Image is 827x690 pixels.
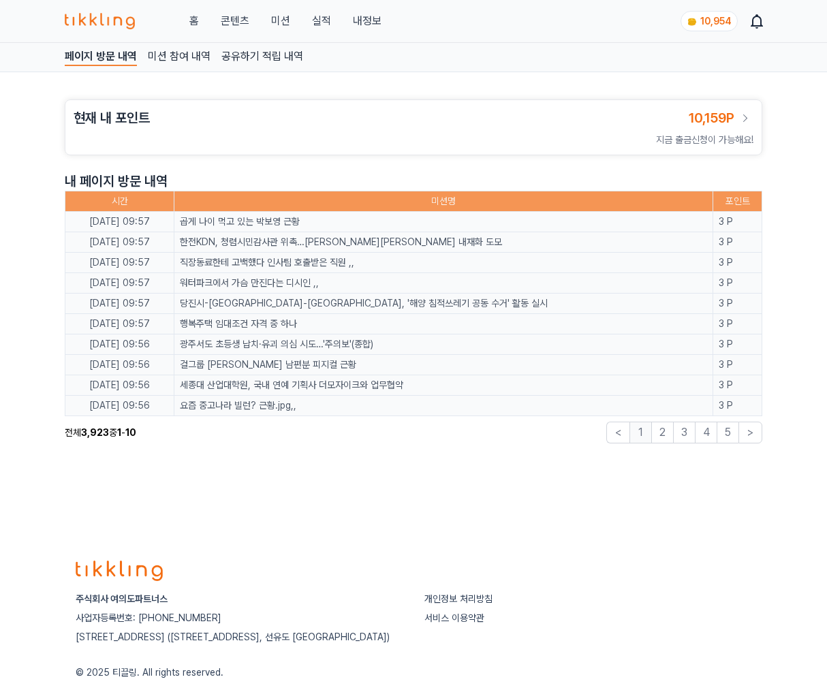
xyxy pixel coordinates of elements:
p: [STREET_ADDRESS] ([STREET_ADDRESS], 선유도 [GEOGRAPHIC_DATA]) [76,630,403,644]
th: 미션명 [174,191,713,212]
p: 전체 중 - [65,426,136,439]
button: 4 [695,422,717,443]
td: 3 P [713,253,762,273]
p: [DATE] 09:57 [71,255,168,270]
a: 미션 참여 내역 [148,48,210,66]
a: 광주서도 초등생 납치·유괴 의심 시도…'주의보'(종합) [180,337,707,351]
p: [DATE] 09:57 [71,235,168,249]
p: [DATE] 09:57 [71,317,168,331]
td: 3 P [713,314,762,334]
th: 시간 [65,191,174,212]
a: 콘텐츠 [221,13,249,29]
span: 지금 출금신청이 가능해요! [656,134,753,145]
button: 3 [673,422,695,443]
a: 실적 [312,13,331,29]
a: 워터파크에서 가슴 만진다는 디시인 ,, [180,276,707,290]
p: [DATE] 09:56 [71,378,168,392]
a: coin 10,954 [681,11,735,31]
p: 내 페이지 방문 내역 [65,172,762,191]
p: [DATE] 09:56 [71,337,168,351]
p: [DATE] 09:57 [71,296,168,311]
strong: 3,923 [81,427,109,438]
a: 곱게 나이 먹고 있는 박보영 근황 [180,215,707,229]
p: 주식회사 여의도파트너스 [76,592,403,606]
a: 당진시-[GEOGRAPHIC_DATA]-[GEOGRAPHIC_DATA], '해양 침적쓰레기 공동 수거' 활동 실시 [180,296,707,311]
a: 요즘 중고나라 빌런? 근황.jpg,, [180,398,707,413]
button: 5 [717,422,738,443]
a: 페이지 방문 내역 [65,48,137,66]
img: coin [687,16,698,27]
a: 걸그룹 [PERSON_NAME] 남편분 피지컬 근황 [180,358,707,372]
td: 3 P [713,334,762,355]
p: [DATE] 09:56 [71,358,168,372]
span: 10,159P [689,110,734,126]
th: 포인트 [713,191,762,212]
td: 3 P [713,375,762,396]
td: 3 P [713,212,762,232]
img: 티끌링 [65,13,135,29]
a: 홈 [189,13,199,29]
h3: 현재 내 포인트 [74,108,150,127]
td: 3 P [713,273,762,294]
a: 세종대 산업대학원, 국내 연예 기획사 더모자이크와 업무협약 [180,378,707,392]
p: 사업자등록번호: [PHONE_NUMBER] [76,611,403,625]
a: 10,159P [689,108,753,127]
a: 행복주택 임대조건 자격 중 하나 [180,317,707,331]
a: 서비스 이용약관 [424,612,484,623]
strong: 1 [117,427,121,438]
p: © 2025 티끌링. All rights reserved. [76,665,751,679]
p: [DATE] 09:56 [71,398,168,413]
button: 2 [651,422,673,443]
button: 1 [629,422,651,443]
td: 3 P [713,294,762,314]
a: 개인정보 처리방침 [424,593,493,604]
button: < [606,422,629,443]
a: 공유하기 적립 내역 [221,48,303,66]
a: 한전KDN, 청렴시민감사관 위촉…[PERSON_NAME][PERSON_NAME] 내재화 도모 [180,235,707,249]
td: 3 P [713,355,762,375]
a: 직장동료한테 고백했다 인사팀 호출받은 직원 ,, [180,255,707,270]
td: 3 P [713,396,762,416]
p: [DATE] 09:57 [71,215,168,229]
a: 내정보 [353,13,381,29]
td: 3 P [713,232,762,253]
button: 미션 [271,13,290,29]
p: [DATE] 09:57 [71,276,168,290]
span: 10,954 [700,16,732,27]
strong: 10 [125,427,136,438]
button: > [738,422,762,443]
img: logo [76,561,163,581]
